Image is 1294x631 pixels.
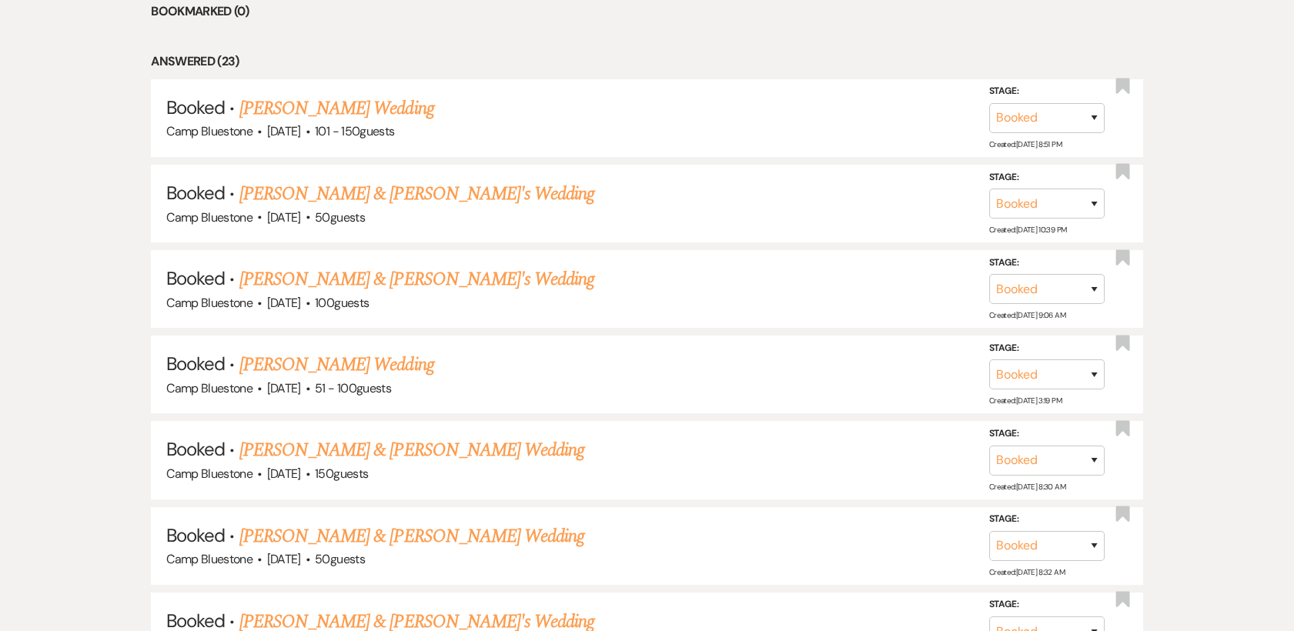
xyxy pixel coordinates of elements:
span: 50 guests [315,209,365,225]
span: [DATE] [267,295,301,311]
label: Stage: [989,169,1105,185]
span: Camp Bluestone [166,295,252,311]
span: Camp Bluestone [166,551,252,567]
label: Stage: [989,83,1105,100]
li: Answered (23) [151,52,1143,72]
span: Booked [166,523,225,547]
a: [PERSON_NAME] Wedding [239,351,434,379]
span: Created: [DATE] 3:19 PM [989,396,1062,406]
span: Created: [DATE] 10:39 PM [989,225,1066,235]
a: [PERSON_NAME] & [PERSON_NAME] Wedding [239,436,584,464]
span: [DATE] [267,209,301,225]
span: [DATE] [267,123,301,139]
span: Created: [DATE] 8:51 PM [989,139,1062,149]
label: Stage: [989,596,1105,613]
span: Booked [166,95,225,119]
span: Created: [DATE] 8:30 AM [989,482,1065,492]
label: Stage: [989,426,1105,442]
span: Created: [DATE] 8:32 AM [989,567,1065,577]
span: Booked [166,352,225,376]
span: Booked [166,181,225,205]
label: Stage: [989,255,1105,272]
span: Booked [166,266,225,290]
span: [DATE] [267,551,301,567]
span: 101 - 150 guests [315,123,394,139]
label: Stage: [989,340,1105,357]
span: 50 guests [315,551,365,567]
span: [DATE] [267,380,301,396]
span: Camp Bluestone [166,380,252,396]
span: 150 guests [315,466,368,482]
span: Camp Bluestone [166,466,252,482]
span: Camp Bluestone [166,123,252,139]
a: [PERSON_NAME] & [PERSON_NAME] Wedding [239,522,584,550]
label: Stage: [989,511,1105,528]
a: [PERSON_NAME] & [PERSON_NAME]'s Wedding [239,180,595,208]
span: Booked [166,437,225,461]
span: 100 guests [315,295,369,311]
span: Camp Bluestone [166,209,252,225]
a: [PERSON_NAME] & [PERSON_NAME]'s Wedding [239,265,595,293]
span: Created: [DATE] 9:06 AM [989,310,1065,320]
a: [PERSON_NAME] Wedding [239,95,434,122]
li: Bookmarked (0) [151,2,1143,22]
span: [DATE] [267,466,301,482]
span: 51 - 100 guests [315,380,391,396]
